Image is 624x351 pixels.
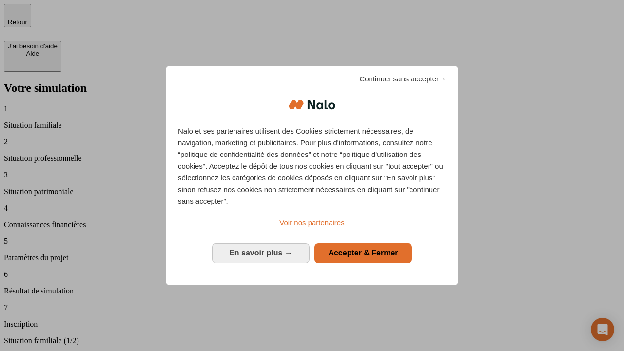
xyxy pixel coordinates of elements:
img: Logo [289,90,335,119]
button: En savoir plus: Configurer vos consentements [212,243,310,263]
span: En savoir plus → [229,249,292,257]
p: Nalo et ses partenaires utilisent des Cookies strictement nécessaires, de navigation, marketing e... [178,125,446,207]
span: Voir nos partenaires [279,218,344,227]
div: Bienvenue chez Nalo Gestion du consentement [166,66,458,285]
span: Continuer sans accepter→ [359,73,446,85]
a: Voir nos partenaires [178,217,446,229]
span: Accepter & Fermer [328,249,398,257]
button: Accepter & Fermer: Accepter notre traitement des données et fermer [314,243,412,263]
